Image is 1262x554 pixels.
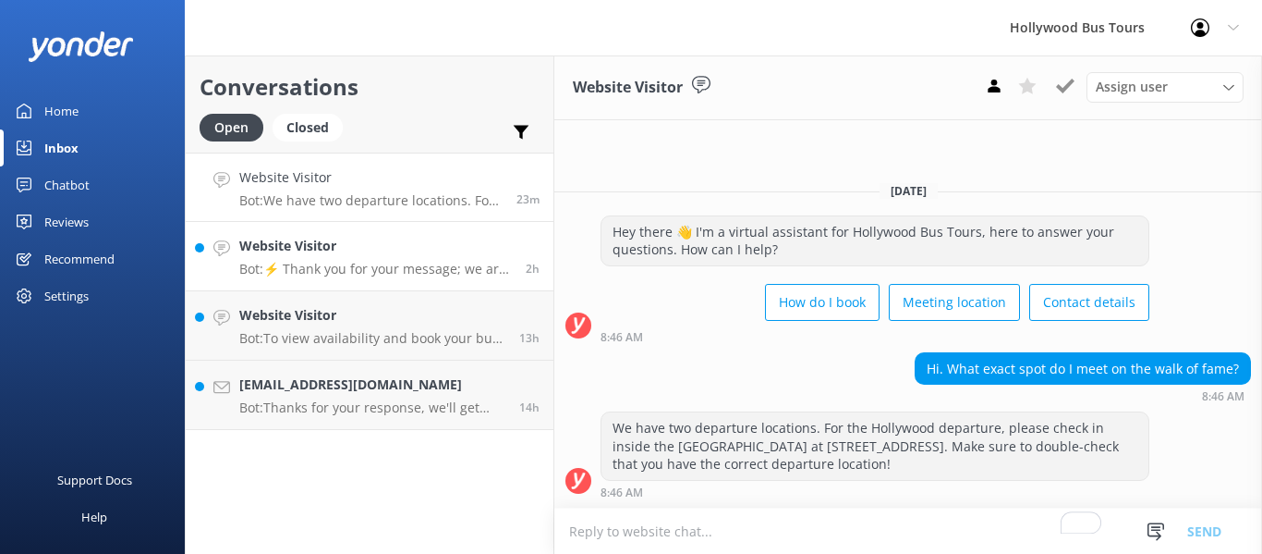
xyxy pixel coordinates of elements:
[601,486,1149,499] div: Sep 05 2025 08:46am (UTC -07:00) America/Tijuana
[601,216,1148,265] div: Hey there 👋 I'm a virtual assistant for Hollywood Bus Tours, here to answer your questions. How c...
[519,400,540,415] span: Sep 04 2025 06:26pm (UTC -07:00) America/Tijuana
[516,191,540,207] span: Sep 05 2025 08:46am (UTC -07:00) America/Tijuana
[44,277,89,314] div: Settings
[239,375,505,395] h4: [EMAIL_ADDRESS][DOMAIN_NAME]
[239,400,505,416] p: Bot: Thanks for your response, we'll get back to you as soon as we can during opening hours.
[44,166,90,203] div: Chatbot
[554,509,1262,554] textarea: To enrich screen reader interactions, please activate Accessibility in Grammarly extension settings
[57,462,132,499] div: Support Docs
[273,114,343,142] div: Closed
[44,129,79,166] div: Inbox
[916,353,1250,385] div: Hi. What exact spot do I meet on the walk of fame?
[28,31,134,62] img: yonder-white-logo.png
[200,114,263,142] div: Open
[765,284,880,321] button: How do I book
[200,69,540,105] h2: Conversations
[186,361,553,430] a: [EMAIL_ADDRESS][DOMAIN_NAME]Bot:Thanks for your response, we'll get back to you as soon as we can...
[239,192,503,209] p: Bot: We have two departure locations. For the Hollywood departure, please check in inside the [GE...
[239,305,505,326] h4: Website Visitor
[880,183,938,199] span: [DATE]
[1096,77,1168,97] span: Assign user
[526,261,540,277] span: Sep 05 2025 06:53am (UTC -07:00) America/Tijuana
[186,222,553,291] a: Website VisitorBot:⚡ Thank you for your message; we are connecting you to a team member who will ...
[1029,284,1149,321] button: Contact details
[1202,391,1244,402] strong: 8:46 AM
[239,330,505,347] p: Bot: To view availability and book your bus tour online, please visit [URL][DOMAIN_NAME]. If you ...
[239,167,503,188] h4: Website Visitor
[44,203,89,240] div: Reviews
[200,117,273,137] a: Open
[186,291,553,361] a: Website VisitorBot:To view availability and book your bus tour online, please visit [URL][DOMAIN_...
[239,261,512,277] p: Bot: ⚡ Thank you for your message; we are connecting you to a team member who will be with you sh...
[601,487,643,499] strong: 8:46 AM
[186,153,553,222] a: Website VisitorBot:We have two departure locations. For the Hollywood departure, please check in ...
[239,236,512,256] h4: Website Visitor
[1086,72,1244,102] div: Assign User
[519,330,540,346] span: Sep 04 2025 07:59pm (UTC -07:00) America/Tijuana
[915,389,1251,402] div: Sep 05 2025 08:46am (UTC -07:00) America/Tijuana
[573,76,683,100] h3: Website Visitor
[601,330,1149,343] div: Sep 05 2025 08:46am (UTC -07:00) America/Tijuana
[601,332,643,343] strong: 8:46 AM
[273,117,352,137] a: Closed
[889,284,1020,321] button: Meeting location
[601,412,1148,480] div: We have two departure locations. For the Hollywood departure, please check in inside the [GEOGRAP...
[44,240,115,277] div: Recommend
[81,499,107,536] div: Help
[44,92,79,129] div: Home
